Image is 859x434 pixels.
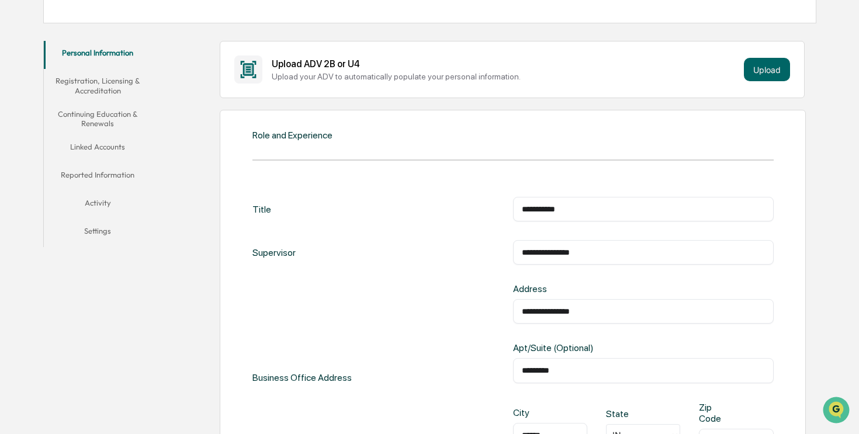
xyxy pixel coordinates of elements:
div: Apt/Suite (Optional) [513,342,631,353]
button: Personal Information [44,41,151,69]
span: Data Lookup [23,169,74,181]
div: Zip Code [699,402,732,424]
div: Role and Experience [252,130,332,141]
a: 🗄️Attestations [80,143,150,164]
button: Start new chat [199,93,213,107]
div: Title [252,197,271,221]
a: 🔎Data Lookup [7,165,78,186]
button: Continuing Education & Renewals [44,102,151,136]
a: 🖐️Preclearance [7,143,80,164]
span: Pylon [116,198,141,207]
div: 🖐️ [12,148,21,158]
div: Supervisor [252,240,296,265]
div: 🔎 [12,171,21,180]
p: How can we help? [12,25,213,43]
img: 1746055101610-c473b297-6a78-478c-a979-82029cc54cd1 [12,89,33,110]
span: Attestations [96,147,145,159]
div: Upload your ADV to automatically populate your personal information. [272,72,739,81]
div: Address [513,283,631,294]
div: We're available if you need us! [40,101,148,110]
div: State [606,408,639,419]
a: Powered byPylon [82,197,141,207]
button: Linked Accounts [44,135,151,163]
iframe: Open customer support [822,395,853,427]
div: 🗄️ [85,148,94,158]
button: Activity [44,191,151,219]
span: Preclearance [23,147,75,159]
div: City [513,407,546,418]
button: Upload [744,58,790,81]
div: Upload ADV 2B or U4 [272,58,739,70]
button: Registration, Licensing & Accreditation [44,69,151,102]
button: Reported Information [44,163,151,191]
button: Settings [44,219,151,247]
div: Start new chat [40,89,192,101]
div: secondary tabs example [44,41,151,247]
